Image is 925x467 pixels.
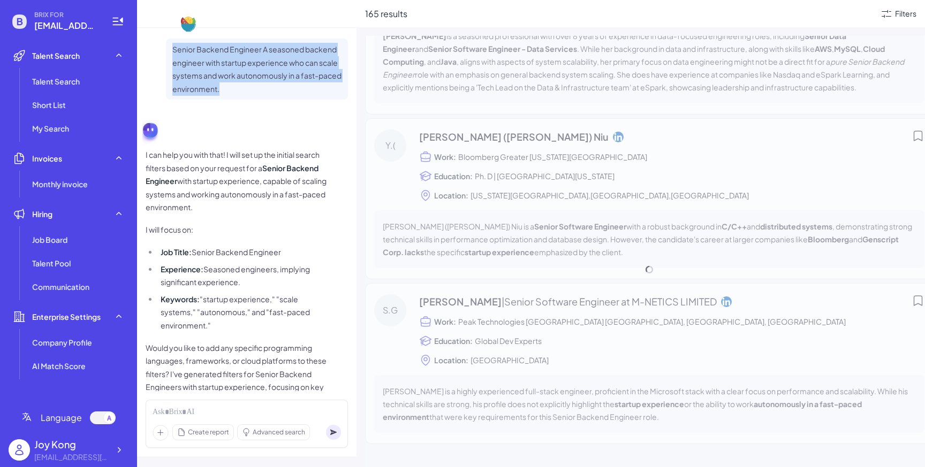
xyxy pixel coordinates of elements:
[32,50,80,61] span: Talent Search
[161,294,200,304] strong: Keywords:
[895,8,916,19] div: Filters
[146,223,328,236] p: I will focus on:
[158,246,328,259] li: Senior Backend Engineer
[34,437,109,451] div: Joy Kong
[253,427,305,437] span: Advanced search
[146,341,328,420] p: Would you like to add any specific programming languages, frameworks, or cloud platforms to these...
[32,99,66,110] span: Short List
[365,8,407,19] span: 165 results
[34,451,109,463] div: joy@joinbrix.com
[32,281,89,292] span: Communication
[34,19,98,32] span: joy@joinbrix.com
[172,43,342,95] p: Senior Backend Engineer A seasoned backend engineer with startup experience who can scale systems...
[32,361,86,371] span: AI Match Score
[146,148,328,214] p: I can help you with that! I will set up the initial search filters based on your request for a wi...
[32,153,62,164] span: Invoices
[32,337,92,348] span: Company Profile
[34,11,98,19] span: BRIX FOR
[32,209,52,219] span: Hiring
[158,263,328,289] li: Seasoned engineers, implying significant experience.
[32,76,80,87] span: Talent Search
[32,234,67,245] span: Job Board
[32,258,71,269] span: Talent Pool
[161,247,192,257] strong: Job Title:
[32,123,69,134] span: My Search
[9,439,30,461] img: user_logo.png
[41,411,82,424] span: Language
[32,311,101,322] span: Enterprise Settings
[161,264,203,274] strong: Experience:
[32,179,88,189] span: Monthly invoice
[158,293,328,332] li: "startup experience," "scale systems," "autonomous," and "fast-paced environment."
[188,427,229,437] span: Create report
